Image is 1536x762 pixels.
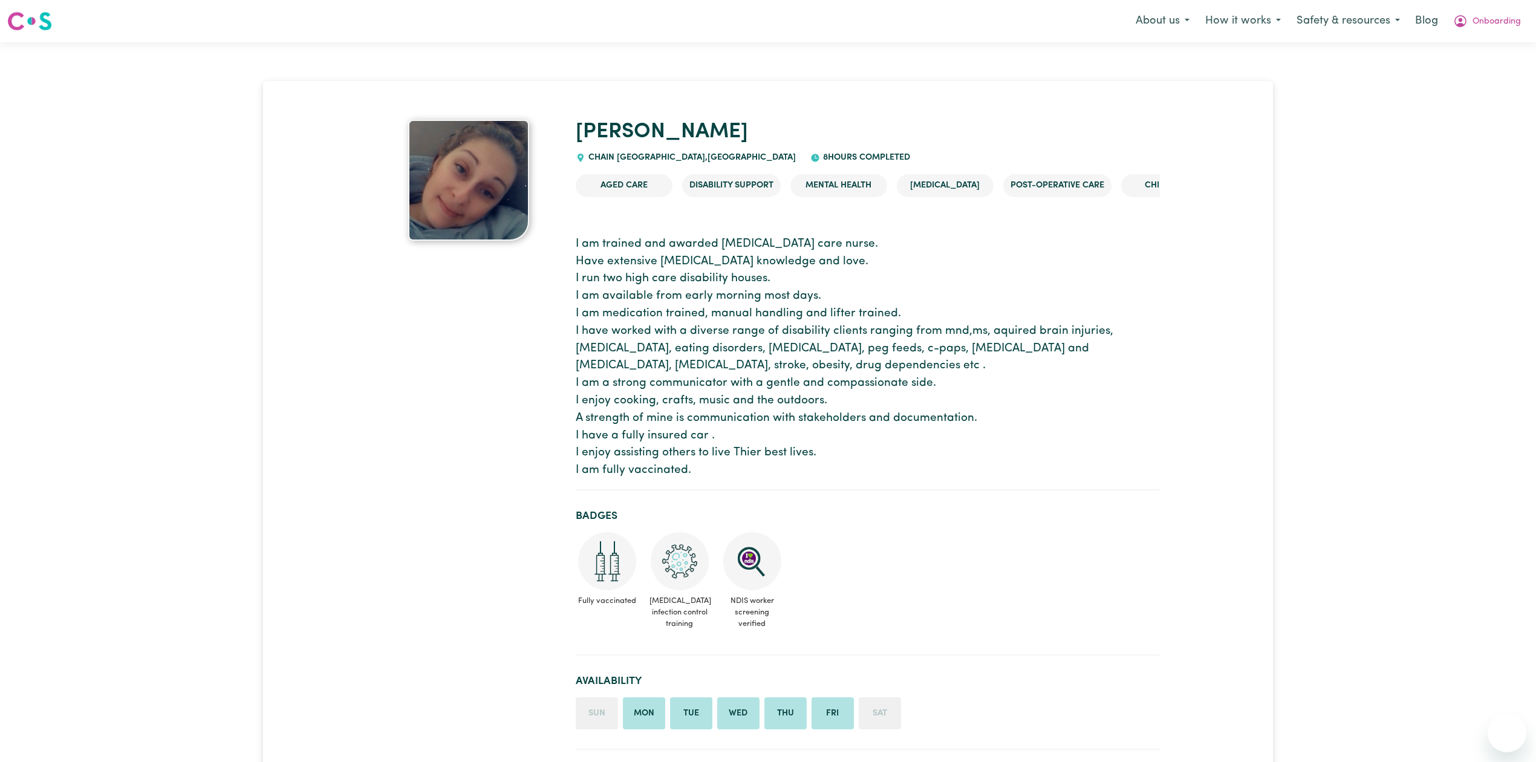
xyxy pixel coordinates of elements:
iframe: Button to launch messaging window [1488,714,1526,752]
li: Available on Friday [812,697,854,730]
a: [PERSON_NAME] [576,122,748,143]
li: [MEDICAL_DATA] [897,174,994,197]
li: Available on Monday [623,697,665,730]
img: Careseekers logo [7,10,52,32]
li: Available on Tuesday [670,697,712,730]
span: NDIS worker screening verified [721,590,784,635]
li: Disability Support [682,174,781,197]
button: About us [1128,8,1197,34]
button: My Account [1445,8,1529,34]
li: Available on Thursday [764,697,807,730]
h2: Badges [576,510,1160,523]
h2: Availability [576,675,1160,688]
p: I am trained and awarded [MEDICAL_DATA] care nurse. Have extensive [MEDICAL_DATA] knowledge and l... [576,236,1160,480]
img: NDIS Worker Screening Verified [723,532,781,590]
a: Blog [1408,8,1445,34]
span: CHAIN [GEOGRAPHIC_DATA] , [GEOGRAPHIC_DATA] [585,153,796,162]
img: CS Academy: COVID-19 Infection Control Training course completed [651,532,709,590]
img: Natalie [408,120,529,241]
a: Natalie's profile picture' [376,120,561,241]
li: Child care [1121,174,1218,197]
li: Mental Health [790,174,887,197]
span: 8 hours completed [820,153,910,162]
span: Fully vaccinated [576,590,639,611]
li: Unavailable on Saturday [859,697,901,730]
li: Unavailable on Sunday [576,697,618,730]
li: Available on Wednesday [717,697,760,730]
span: [MEDICAL_DATA] infection control training [648,590,711,635]
img: Care and support worker has received 2 doses of COVID-19 vaccine [578,532,636,590]
li: Post-operative care [1003,174,1111,197]
span: Onboarding [1473,15,1521,28]
button: How it works [1197,8,1289,34]
li: Aged Care [576,174,672,197]
button: Safety & resources [1289,8,1408,34]
a: Careseekers logo [7,7,52,35]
